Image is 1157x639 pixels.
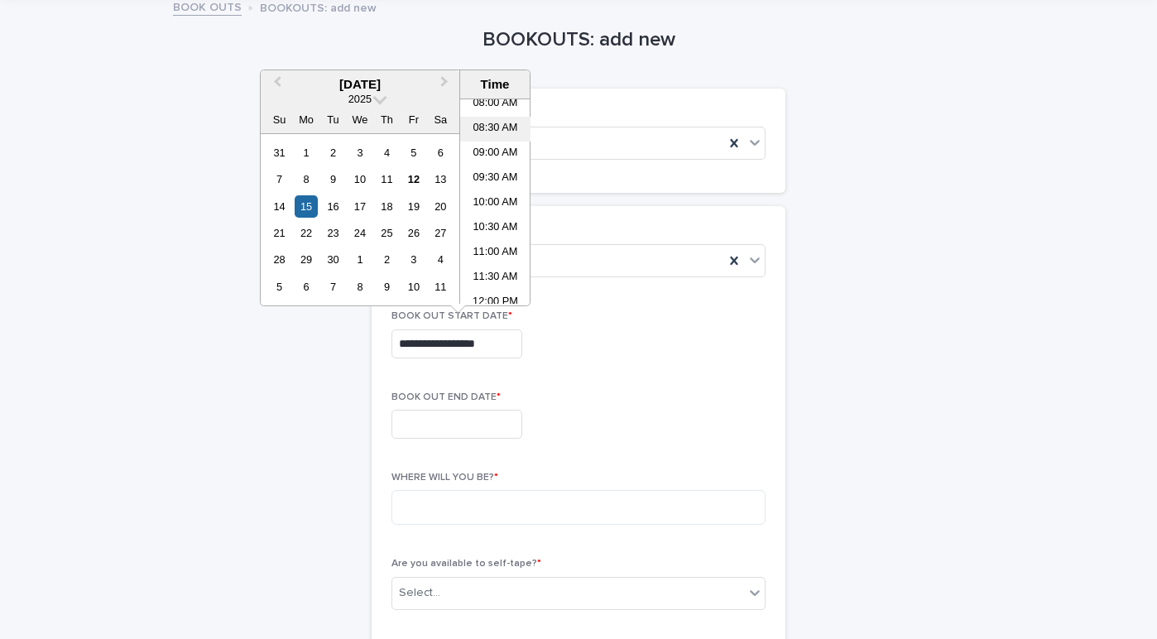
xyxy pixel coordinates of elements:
[460,166,530,191] li: 09:30 AM
[402,142,425,164] div: Choose Friday, September 5th, 2025
[430,108,452,131] div: Sa
[399,584,440,602] div: Select...
[295,142,317,164] div: Choose Monday, September 1st, 2025
[376,276,398,298] div: Choose Thursday, October 9th, 2025
[433,72,459,98] button: Next Month
[322,142,344,164] div: Choose Tuesday, September 2nd, 2025
[391,559,541,569] span: Are you available to self-tape?
[464,77,526,92] div: Time
[348,222,371,244] div: Choose Wednesday, September 24th, 2025
[391,473,498,483] span: WHERE WILL YOU BE?
[376,195,398,218] div: Choose Thursday, September 18th, 2025
[402,248,425,271] div: Choose Friday, October 3rd, 2025
[460,142,530,166] li: 09:00 AM
[295,248,317,271] div: Choose Monday, September 29th, 2025
[322,195,344,218] div: Choose Tuesday, September 16th, 2025
[376,142,398,164] div: Choose Thursday, September 4th, 2025
[430,195,452,218] div: Choose Saturday, September 20th, 2025
[295,168,317,190] div: Choose Monday, September 8th, 2025
[348,93,372,105] span: 2025
[266,139,454,300] div: month 2025-09
[348,276,371,298] div: Choose Wednesday, October 8th, 2025
[262,72,289,98] button: Previous Month
[402,276,425,298] div: Choose Friday, October 10th, 2025
[348,195,371,218] div: Choose Wednesday, September 17th, 2025
[268,276,290,298] div: Choose Sunday, October 5th, 2025
[268,248,290,271] div: Choose Sunday, September 28th, 2025
[295,222,317,244] div: Choose Monday, September 22nd, 2025
[348,108,371,131] div: We
[430,248,452,271] div: Choose Saturday, October 4th, 2025
[402,108,425,131] div: Fr
[295,108,317,131] div: Mo
[402,222,425,244] div: Choose Friday, September 26th, 2025
[376,222,398,244] div: Choose Thursday, September 25th, 2025
[391,392,501,402] span: BOOK OUT END DATE
[268,222,290,244] div: Choose Sunday, September 21st, 2025
[348,248,371,271] div: Choose Wednesday, October 1st, 2025
[295,195,317,218] div: Choose Monday, September 15th, 2025
[376,168,398,190] div: Choose Thursday, September 11th, 2025
[322,108,344,131] div: Tu
[376,248,398,271] div: Choose Thursday, October 2nd, 2025
[268,142,290,164] div: Choose Sunday, August 31st, 2025
[460,241,530,266] li: 11:00 AM
[460,291,530,315] li: 12:00 PM
[295,276,317,298] div: Choose Monday, October 6th, 2025
[460,216,530,241] li: 10:30 AM
[268,195,290,218] div: Choose Sunday, September 14th, 2025
[268,108,290,131] div: Su
[460,117,530,142] li: 08:30 AM
[268,168,290,190] div: Choose Sunday, September 7th, 2025
[322,276,344,298] div: Choose Tuesday, October 7th, 2025
[402,168,425,190] div: Choose Friday, September 12th, 2025
[430,142,452,164] div: Choose Saturday, September 6th, 2025
[430,168,452,190] div: Choose Saturday, September 13th, 2025
[322,168,344,190] div: Choose Tuesday, September 9th, 2025
[348,168,371,190] div: Choose Wednesday, September 10th, 2025
[402,195,425,218] div: Choose Friday, September 19th, 2025
[460,266,530,291] li: 11:30 AM
[348,142,371,164] div: Choose Wednesday, September 3rd, 2025
[372,28,785,52] h1: BOOKOUTS: add new
[261,77,459,92] div: [DATE]
[430,222,452,244] div: Choose Saturday, September 27th, 2025
[322,248,344,271] div: Choose Tuesday, September 30th, 2025
[376,108,398,131] div: Th
[430,276,452,298] div: Choose Saturday, October 11th, 2025
[322,222,344,244] div: Choose Tuesday, September 23rd, 2025
[460,92,530,117] li: 08:00 AM
[460,191,530,216] li: 10:00 AM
